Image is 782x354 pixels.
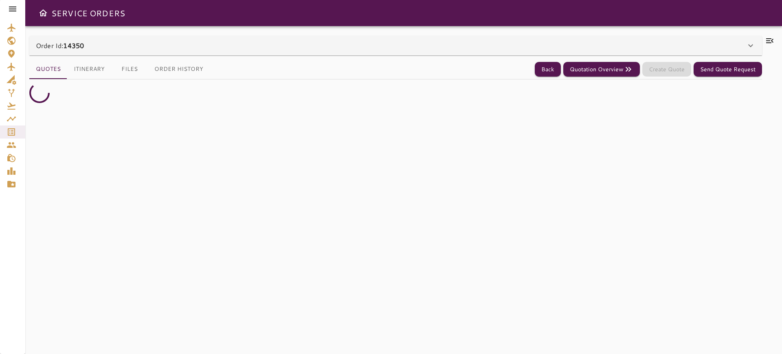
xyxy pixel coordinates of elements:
[535,62,561,77] button: Back
[694,62,762,77] button: Send Quote Request
[111,59,148,79] button: Files
[148,59,210,79] button: Order History
[35,5,51,21] button: Open drawer
[29,59,67,79] button: Quotes
[51,7,125,20] h6: SERVICE ORDERS
[29,36,762,55] div: Order Id:14350
[36,41,84,51] p: Order Id:
[29,59,210,79] div: basic tabs example
[67,59,111,79] button: Itinerary
[63,41,84,50] b: 14350
[563,62,640,77] button: Quotation Overview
